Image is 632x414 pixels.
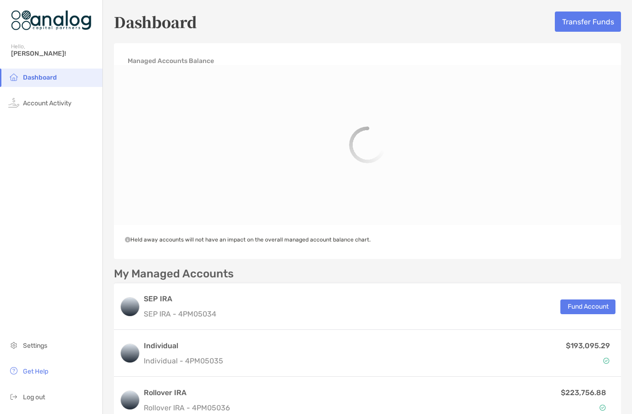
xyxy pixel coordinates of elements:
span: Account Activity [23,99,72,107]
span: Log out [23,393,45,401]
p: My Managed Accounts [114,268,234,280]
img: Account Status icon [603,357,609,364]
h3: Individual [144,340,223,351]
img: logo account [121,298,139,316]
img: settings icon [8,339,19,351]
p: Rollover IRA - 4PM05036 [144,402,434,414]
h3: Rollover IRA [144,387,434,398]
img: logo account [121,391,139,409]
h5: Dashboard [114,11,197,32]
p: $223,756.88 [561,387,606,398]
img: Account Status icon [599,404,606,411]
img: logout icon [8,391,19,402]
button: Transfer Funds [555,11,621,32]
button: Fund Account [560,299,615,314]
img: get-help icon [8,365,19,376]
img: logo account [121,344,139,362]
p: Individual - 4PM05035 [144,355,223,367]
h4: Managed Accounts Balance [128,57,214,65]
h3: SEP IRA [144,293,216,305]
span: Held away accounts will not have an impact on the overall managed account balance chart. [125,236,371,243]
p: SEP IRA - 4PM05034 [144,308,216,320]
span: [PERSON_NAME]! [11,50,97,57]
span: Dashboard [23,74,57,81]
p: $193,095.29 [566,340,610,351]
img: Zoe Logo [11,4,91,37]
span: Get Help [23,368,48,375]
span: Settings [23,342,47,350]
img: household icon [8,71,19,82]
img: activity icon [8,97,19,108]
